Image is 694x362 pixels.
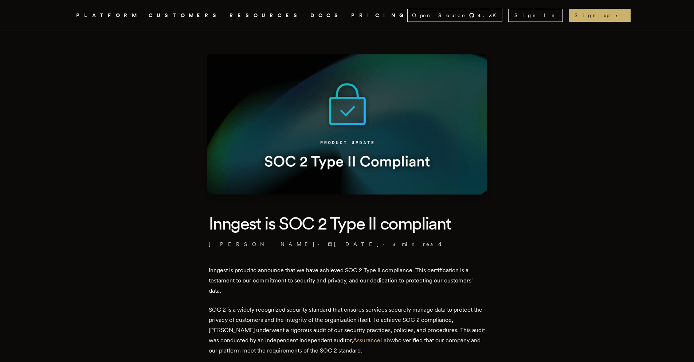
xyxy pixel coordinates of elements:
[351,11,407,20] a: PRICING
[612,12,625,19] span: →
[478,12,501,19] span: 4.3 K
[207,54,487,195] img: Featured image for Inngest is SOC 2 Type II compliant blog post
[209,212,486,235] h1: Inngest is SOC 2 Type II compliant
[76,11,140,20] button: PLATFORM
[209,265,486,296] p: Inngest is proud to announce that we have achieved SOC 2 Type II compliance. This certification i...
[508,9,563,22] a: Sign In
[569,9,631,22] a: Sign up
[310,11,342,20] a: DOCS
[209,240,486,248] p: · ·
[392,240,443,248] span: 3 min read
[209,305,486,356] p: SOC 2 is a widely recognized security standard that ensures services securely manage data to prot...
[149,11,221,20] a: CUSTOMERS
[328,240,380,248] span: [DATE]
[230,11,302,20] button: RESOURCES
[353,337,390,344] a: AssuranceLab
[209,240,315,248] a: [PERSON_NAME]
[412,12,466,19] span: Open Source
